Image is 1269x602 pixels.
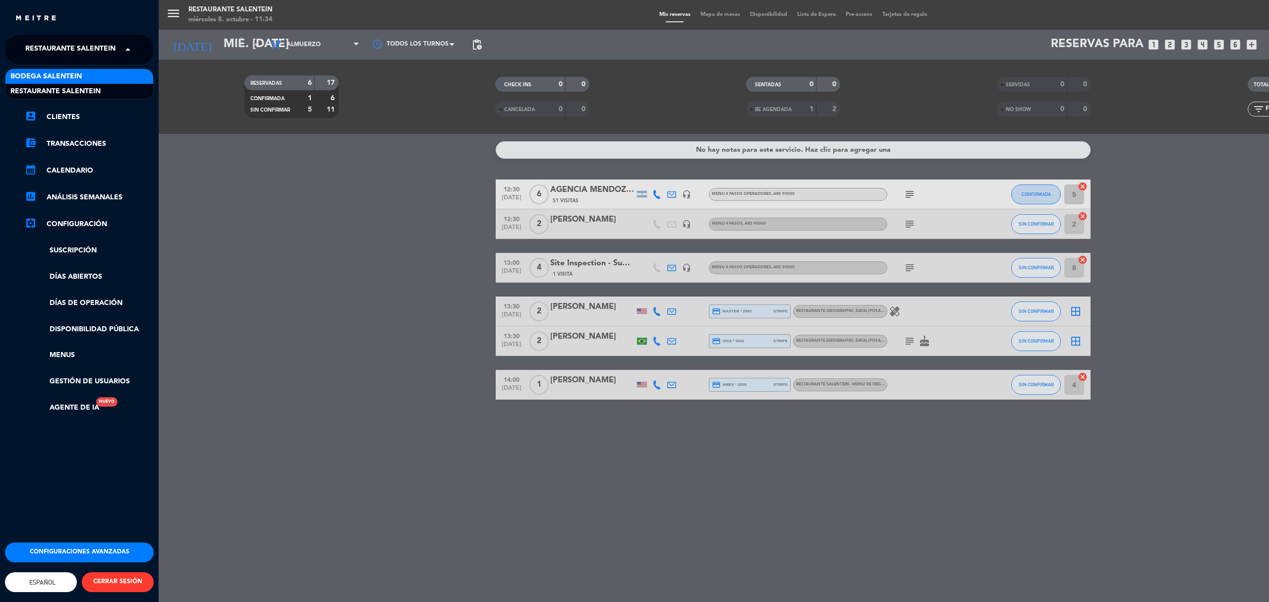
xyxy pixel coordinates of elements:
[5,542,154,562] button: Configuraciones avanzadas
[25,218,154,230] a: Configuración
[25,271,154,283] a: Días abiertos
[25,298,154,309] a: Días de Operación
[10,86,101,97] span: Restaurante Salentein
[10,71,82,82] span: Bodega Salentein
[25,350,154,361] a: Menus
[25,376,154,387] a: Gestión de usuarios
[27,579,56,586] span: Español
[25,137,37,149] i: account_balance_wallet
[25,402,99,414] a: Agente de IANuevo
[25,164,37,176] i: calendar_month
[25,217,37,229] i: settings_applications
[96,397,117,407] div: Nuevo
[25,165,154,177] a: calendar_monthCalendario
[82,572,154,592] button: CERRAR SESIÓN
[25,190,37,202] i: assessment
[25,138,154,150] a: account_balance_walletTransacciones
[25,111,154,123] a: account_boxClientes
[15,15,57,22] img: MEITRE
[25,191,154,203] a: assessmentANÁLISIS SEMANALES
[25,39,115,60] span: Restaurante Salentein
[25,324,154,335] a: Disponibilidad pública
[25,245,154,256] a: Suscripción
[25,110,37,122] i: account_box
